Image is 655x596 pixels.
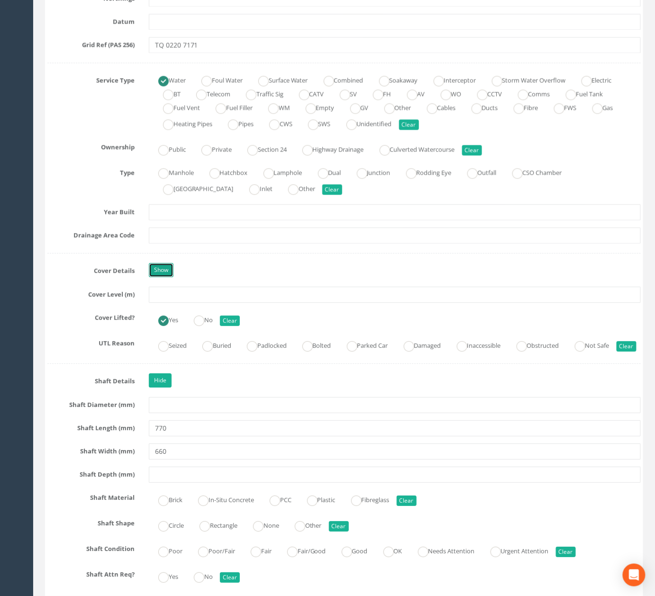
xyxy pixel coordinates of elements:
[337,116,392,130] label: Unidentified
[40,420,142,433] label: Shaft Length (mm)
[556,547,576,557] button: Clear
[293,338,331,352] label: Bolted
[623,564,646,587] div: Open Intercom Messenger
[187,86,230,100] label: Telecom
[458,165,497,179] label: Outfall
[298,492,336,506] label: Plastic
[40,515,142,528] label: Shaft Shape
[40,541,142,553] label: Shaft Condition
[364,86,391,100] label: FH
[424,72,476,86] label: Interceptor
[249,72,308,86] label: Surface Water
[260,116,292,130] label: CWS
[447,338,501,352] label: Inaccessible
[192,142,232,155] label: Private
[238,142,287,155] label: Section 24
[507,338,559,352] label: Obstructed
[200,165,248,179] label: Hatchbox
[418,100,456,114] label: Cables
[154,100,200,114] label: Fuel Vent
[193,338,231,352] label: Buried
[220,572,240,583] button: Clear
[220,316,240,326] button: Clear
[149,263,173,277] a: Show
[285,518,322,532] label: Other
[154,181,234,195] label: [GEOGRAPHIC_DATA]
[503,165,562,179] label: CSO Chamber
[309,165,341,179] label: Dual
[617,341,637,352] button: Clear
[40,139,142,152] label: Ownership
[347,165,391,179] label: Junction
[40,37,142,49] label: Grid Ref (PAS 256)
[40,443,142,456] label: Shaft Width (mm)
[149,338,187,352] label: Seized
[398,86,425,100] label: AV
[40,397,142,409] label: Shaft Diameter (mm)
[342,492,390,506] label: Fibreglass
[149,165,194,179] label: Manhole
[254,165,302,179] label: Lamphole
[40,490,142,502] label: Shaft Material
[192,72,243,86] label: Foul Water
[189,492,254,506] label: In-Situ Concrete
[504,100,538,114] label: Fibre
[149,518,184,532] label: Circle
[583,100,613,114] label: Gas
[240,181,273,195] label: Inlet
[40,467,142,479] label: Shaft Depth (mm)
[462,100,498,114] label: Ducts
[184,312,213,326] label: No
[237,86,283,100] label: Traffic Sig
[556,86,603,100] label: Fuel Tank
[149,569,178,583] label: Yes
[149,543,182,557] label: Poor
[394,338,441,352] label: Damaged
[40,567,142,579] label: Shaft Attn Req?
[154,86,181,100] label: BT
[40,204,142,217] label: Year Built
[399,119,419,130] button: Clear
[278,543,326,557] label: Fair/Good
[206,100,253,114] label: Fuel Filler
[370,72,418,86] label: Soakaway
[149,373,172,388] a: Hide
[244,518,279,532] label: None
[329,521,349,532] button: Clear
[462,145,482,155] button: Clear
[149,492,182,506] label: Brick
[260,492,291,506] label: PCC
[40,263,142,275] label: Cover Details
[149,142,186,155] label: Public
[40,14,142,26] label: Datum
[409,543,475,557] label: Needs Attention
[40,165,142,177] label: Type
[40,335,142,348] label: UTL Reason
[40,227,142,240] label: Drainage Area Code
[375,100,411,114] label: Other
[509,86,550,100] label: Comms
[330,86,357,100] label: SV
[572,72,612,86] label: Electric
[296,100,335,114] label: Empty
[565,338,610,352] label: Not Safe
[374,543,402,557] label: OK
[481,543,549,557] label: Urgent Attention
[189,543,235,557] label: Poor/Fair
[40,373,142,386] label: Shaft Details
[190,518,237,532] label: Rectangle
[397,165,452,179] label: Rodding Eye
[337,338,388,352] label: Parked Car
[322,184,342,195] button: Clear
[218,116,254,130] label: Pipes
[299,116,331,130] label: SWS
[545,100,577,114] label: FWS
[259,100,290,114] label: WM
[314,72,364,86] label: Combined
[40,287,142,299] label: Cover Level (m)
[149,72,186,86] label: Water
[184,569,213,583] label: No
[370,142,455,155] label: Culverted Watercourse
[40,310,142,322] label: Cover Lifted?
[149,312,178,326] label: Yes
